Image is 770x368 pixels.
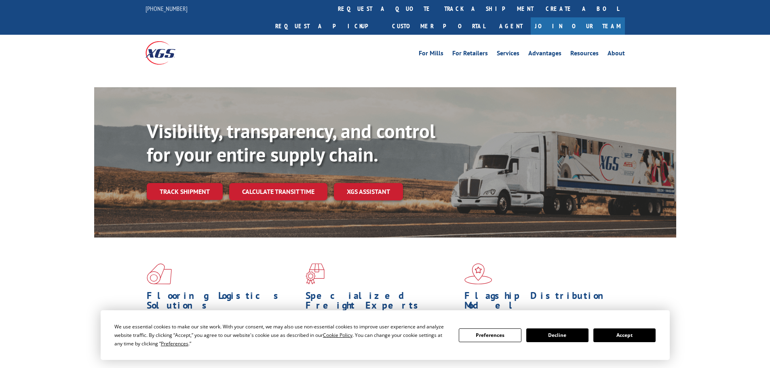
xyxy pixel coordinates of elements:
[464,291,617,314] h1: Flagship Distribution Model
[229,183,327,200] a: Calculate transit time
[608,50,625,59] a: About
[497,50,519,59] a: Services
[452,50,488,59] a: For Retailers
[147,118,435,167] b: Visibility, transparency, and control for your entire supply chain.
[147,263,172,284] img: xgs-icon-total-supply-chain-intelligence-red
[269,17,386,35] a: Request a pickup
[531,17,625,35] a: Join Our Team
[334,183,403,200] a: XGS ASSISTANT
[114,322,449,348] div: We use essential cookies to make our site work. With your consent, we may also use non-essential ...
[386,17,491,35] a: Customer Portal
[526,328,589,342] button: Decline
[101,310,670,360] div: Cookie Consent Prompt
[147,183,223,200] a: Track shipment
[528,50,561,59] a: Advantages
[147,291,300,314] h1: Flooring Logistics Solutions
[306,291,458,314] h1: Specialized Freight Experts
[593,328,656,342] button: Accept
[146,4,188,13] a: [PHONE_NUMBER]
[491,17,531,35] a: Agent
[459,328,521,342] button: Preferences
[306,263,325,284] img: xgs-icon-focused-on-flooring-red
[419,50,443,59] a: For Mills
[570,50,599,59] a: Resources
[323,332,352,339] span: Cookie Policy
[464,263,492,284] img: xgs-icon-flagship-distribution-model-red
[161,340,188,347] span: Preferences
